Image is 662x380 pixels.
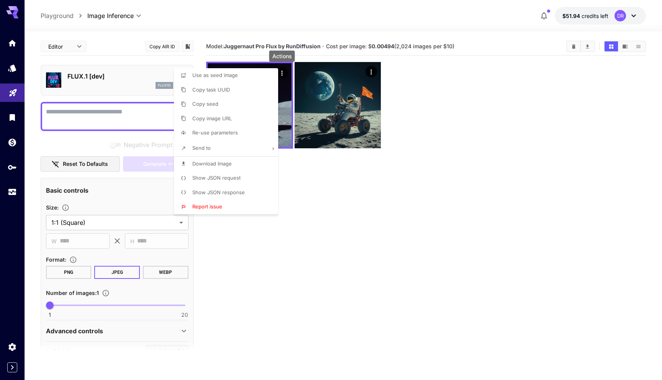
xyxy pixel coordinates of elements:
span: Show JSON request [192,175,241,181]
span: Copy task UUID [192,87,230,93]
span: Copy image URL [192,115,232,121]
div: Actions [269,51,295,62]
span: Download Image [192,161,232,167]
span: Show JSON response [192,189,245,195]
span: Use as seed image [192,72,238,78]
span: Report issue [192,203,222,210]
span: Copy seed [192,101,218,107]
span: Re-use parameters [192,129,238,136]
span: Send to [192,145,211,151]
